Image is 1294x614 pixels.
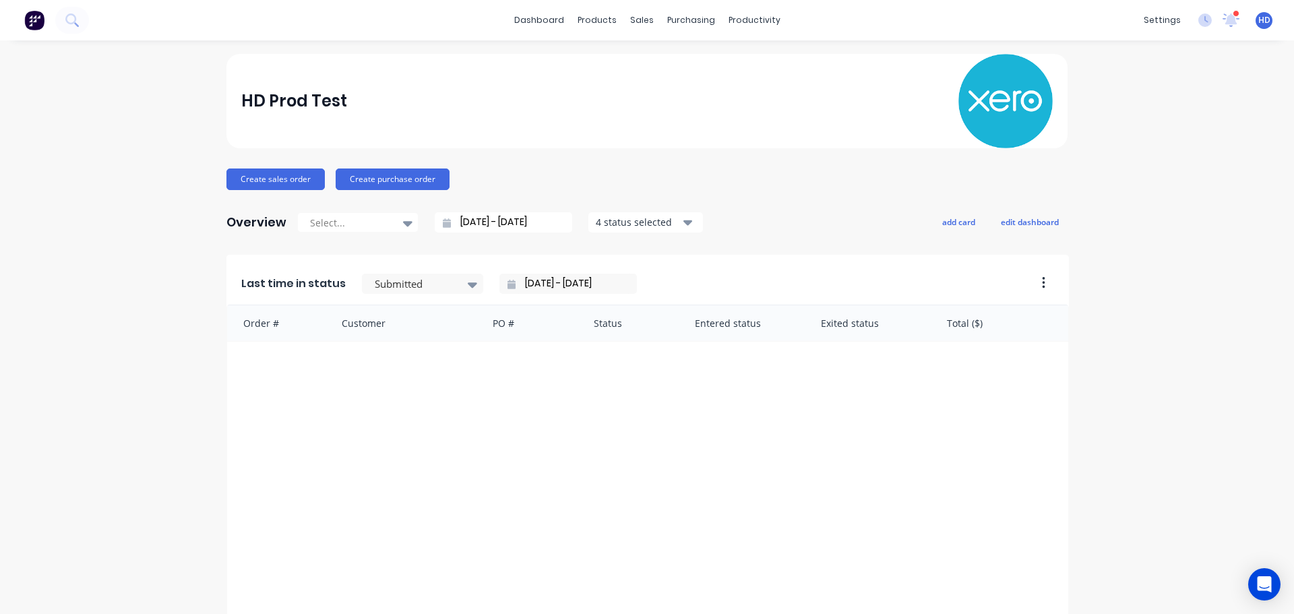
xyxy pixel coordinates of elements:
div: Open Intercom Messenger [1248,568,1281,601]
div: Total ($) [933,305,1068,341]
div: purchasing [660,10,722,30]
span: HD [1258,14,1270,26]
input: Filter by date [516,274,631,294]
img: HD Prod Test [958,54,1053,148]
button: add card [933,213,984,231]
div: HD Prod Test [241,88,347,115]
button: Create purchase order [336,168,450,190]
button: 4 status selected [588,212,703,233]
div: Order # [227,305,328,341]
button: Create sales order [226,168,325,190]
button: edit dashboard [992,213,1068,231]
div: productivity [722,10,787,30]
div: PO # [479,305,580,341]
div: Overview [226,209,286,236]
div: Exited status [807,305,933,341]
div: sales [623,10,660,30]
span: Last time in status [241,276,346,292]
div: 4 status selected [596,215,681,229]
img: Factory [24,10,44,30]
a: dashboard [507,10,571,30]
div: products [571,10,623,30]
div: Entered status [681,305,807,341]
div: settings [1137,10,1188,30]
div: Customer [328,305,480,341]
div: Status [580,305,681,341]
